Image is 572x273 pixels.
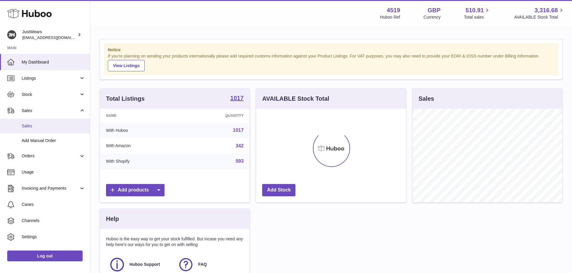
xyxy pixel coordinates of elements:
td: With Amazon [100,138,182,154]
h3: Total Listings [106,95,145,103]
span: Add Manual Order [22,138,85,144]
span: FAQ [198,262,207,267]
span: Total sales [464,14,491,20]
strong: Notice [108,47,554,53]
span: Sales [22,123,85,129]
div: Huboo Ref [380,14,400,20]
div: If you're planning on sending your products internationally please add required customs informati... [108,53,554,71]
a: View Listings [108,60,145,71]
a: FAQ [178,257,241,273]
span: Stock [22,92,79,97]
span: Cases [22,202,85,207]
strong: 1017 [230,95,244,101]
a: 1017 [230,95,244,102]
span: Listings [22,76,79,81]
a: 1017 [233,128,244,133]
p: Huboo is the easy way to get your stock fulfilled. But incase you need any help here's our ways f... [106,236,244,248]
span: Channels [22,218,85,224]
a: Add products [106,184,165,196]
td: With Huboo [100,123,182,138]
h3: Sales [419,95,434,103]
a: Log out [7,251,83,261]
a: 342 [236,143,244,148]
span: 3,316.68 [534,6,558,14]
div: JustWears [22,29,76,40]
a: 510.91 Total sales [464,6,491,20]
th: Name [100,109,182,123]
span: Invoicing and Payments [22,185,79,191]
span: 510.91 [465,6,484,14]
span: Orders [22,153,79,159]
span: Usage [22,169,85,175]
th: Quantity [182,109,250,123]
a: 593 [236,159,244,164]
span: AVAILABLE Stock Total [514,14,565,20]
span: Settings [22,234,85,240]
span: My Dashboard [22,59,85,65]
h3: AVAILABLE Stock Total [262,95,329,103]
strong: 4519 [387,6,400,14]
span: Huboo Support [129,262,160,267]
img: internalAdmin-4519@internal.huboo.com [7,30,16,39]
a: 3,316.68 AVAILABLE Stock Total [514,6,565,20]
span: Sales [22,108,79,114]
a: Huboo Support [109,257,172,273]
span: [EMAIL_ADDRESS][DOMAIN_NAME] [22,35,88,40]
strong: GBP [428,6,440,14]
td: With Shopify [100,153,182,169]
a: Add Stock [262,184,295,196]
h3: Help [106,215,119,223]
div: Currency [424,14,441,20]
